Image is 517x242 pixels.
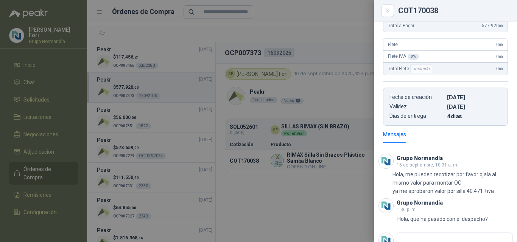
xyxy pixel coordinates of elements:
span: Flete IVA [388,54,419,60]
button: Close [383,6,392,15]
span: ,00 [498,43,503,47]
span: 0 [496,42,503,47]
p: [DATE] [447,94,501,100]
p: [DATE] [447,103,501,110]
img: Company Logo [379,199,393,213]
div: COT170038 [398,7,508,14]
p: Validez [389,103,444,110]
span: Flete [388,42,398,47]
span: 1:36 p. m. [397,207,417,212]
p: Fecha de creación [389,94,444,100]
span: 577.920 [482,23,503,28]
img: Company Logo [379,154,393,168]
span: 15 de septiembre, 10:31 a. m. [397,162,458,168]
span: ,00 [498,55,503,59]
p: Hola, me pueden recotizar por favor ojala al mismo valor para montar OC ya me aprobaron valor por... [392,170,512,195]
h3: Grupo Normandía [397,156,443,160]
div: Incluido [410,64,433,73]
div: 0 % [408,54,419,60]
span: Total a Pagar [388,23,414,28]
span: 0 [496,54,503,59]
span: ,00 [498,24,503,28]
h3: Grupo Normandía [397,201,443,205]
span: Total Flete [388,64,434,73]
p: Hola, que ha pasado con el despacho? [397,215,488,223]
div: Mensajes [383,130,406,139]
span: ,00 [498,67,503,71]
p: Días de entrega [389,113,444,119]
span: 0 [496,66,503,71]
p: 4 dias [447,113,501,119]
